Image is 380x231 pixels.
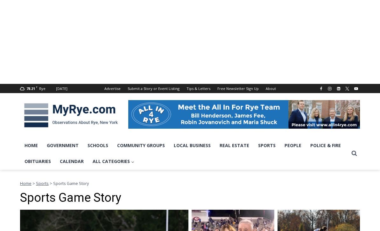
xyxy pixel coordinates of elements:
[348,148,360,159] button: View Search Form
[32,180,35,186] span: >
[326,85,334,92] a: Instagram
[124,84,183,93] a: Submit a Story or Event Listing
[101,84,279,93] nav: Secondary Navigation
[306,138,345,153] a: Police & Fire
[20,138,42,153] a: Home
[20,138,348,170] nav: Primary Navigation
[352,85,360,92] a: YouTube
[42,138,83,153] a: Government
[20,153,55,169] a: Obituaries
[39,86,46,92] div: Rye
[215,138,254,153] a: Real Estate
[254,138,280,153] a: Sports
[169,138,215,153] a: Local Business
[20,180,360,187] nav: Breadcrumbs
[36,85,38,89] span: F
[83,138,113,153] a: Schools
[317,85,325,92] a: Facebook
[280,138,306,153] a: People
[128,100,360,129] img: All in for Rye
[214,84,262,93] a: Free Newsletter Sign Up
[56,86,67,92] div: [DATE]
[101,84,124,93] a: Advertise
[20,99,122,132] img: MyRye.com
[26,86,35,91] span: 78.21
[50,180,52,186] span: >
[20,180,32,186] a: Home
[93,158,134,165] span: All Categories
[36,180,49,186] a: Sports
[262,84,279,93] a: About
[335,85,342,92] a: Linkedin
[113,138,169,153] a: Community Groups
[53,180,89,186] span: Sports Game Story
[55,153,88,169] a: Calendar
[183,84,214,93] a: Tips & Letters
[88,153,139,169] a: All Categories
[20,191,360,205] h1: Sports Game Story
[343,85,351,92] a: X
